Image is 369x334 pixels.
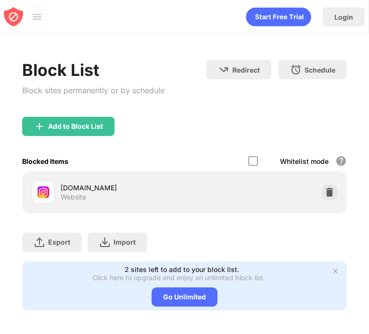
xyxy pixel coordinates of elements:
div: Schedule [305,66,335,74]
img: favicons [38,186,49,198]
div: Add to Block List [48,123,103,130]
div: Export [48,238,70,246]
div: [DOMAIN_NAME] [61,183,184,193]
div: Website [61,193,86,201]
div: Click here to upgrade and enjoy an unlimited block list. [92,273,265,282]
div: Login [334,13,353,21]
div: Redirect [232,66,260,74]
div: Import [114,238,136,246]
img: x-button.svg [331,267,339,275]
div: animation [246,7,311,26]
div: Block List [22,60,165,80]
div: Whitelist mode [280,157,329,165]
div: 2 sites left to add to your block list. [125,265,239,273]
div: Block sites permanently or by schedule [22,84,165,98]
div: Blocked Items [22,157,68,165]
div: Go Unlimited [152,287,217,307]
img: blocksite-icon-red.svg [4,7,23,26]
